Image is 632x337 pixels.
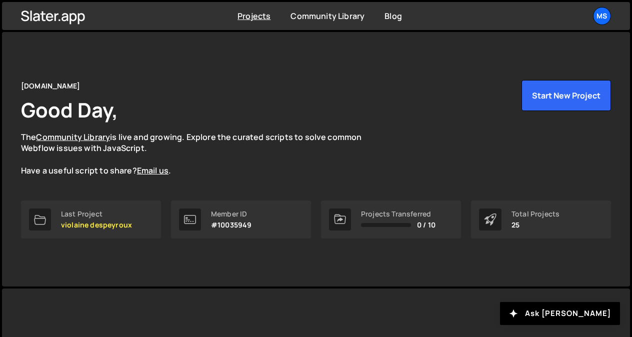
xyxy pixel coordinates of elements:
[593,7,611,25] a: ms
[21,200,161,238] a: Last Project violaine despeyroux
[511,221,559,229] p: 25
[290,10,364,21] a: Community Library
[361,210,435,218] div: Projects Transferred
[511,210,559,218] div: Total Projects
[21,96,118,123] h1: Good Day,
[211,210,251,218] div: Member ID
[61,210,132,218] div: Last Project
[384,10,402,21] a: Blog
[36,131,110,142] a: Community Library
[211,221,251,229] p: #10035949
[61,221,132,229] p: violaine despeyroux
[417,221,435,229] span: 0 / 10
[521,80,611,111] button: Start New Project
[21,131,381,176] p: The is live and growing. Explore the curated scripts to solve common Webflow issues with JavaScri...
[21,80,80,92] div: [DOMAIN_NAME]
[500,302,620,325] button: Ask [PERSON_NAME]
[237,10,270,21] a: Projects
[137,165,168,176] a: Email us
